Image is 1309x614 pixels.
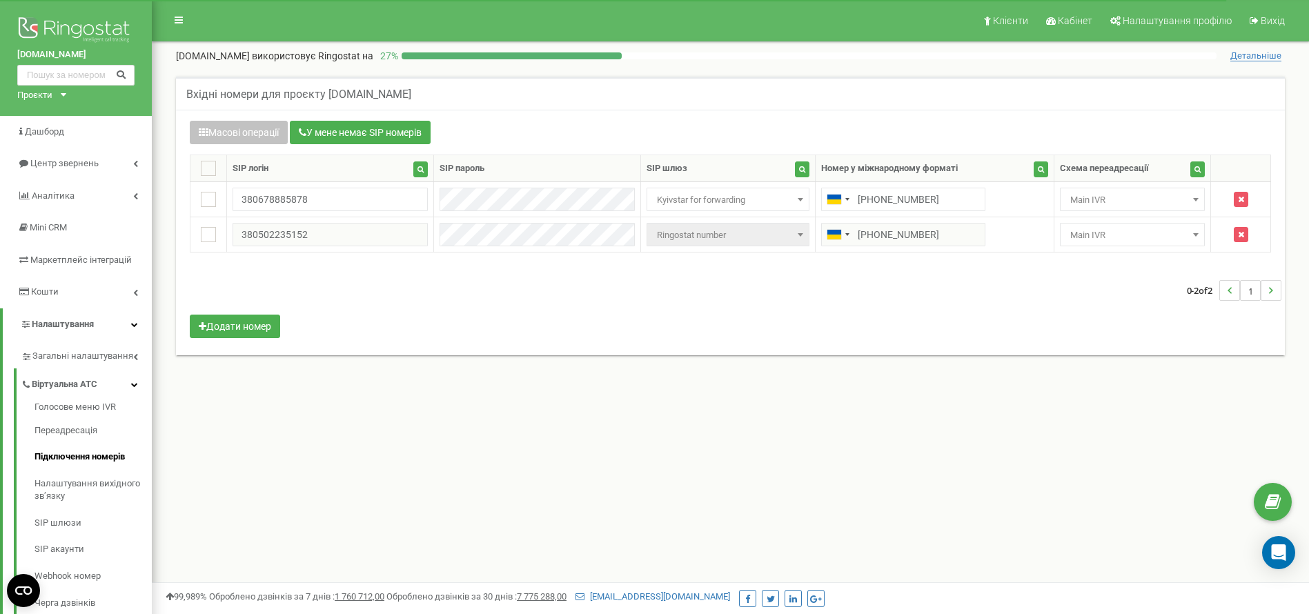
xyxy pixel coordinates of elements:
span: Ringostat number [647,223,810,246]
span: 99,989% [166,591,207,602]
a: Загальні налаштування [21,340,152,368]
span: Main IVR [1060,188,1205,211]
nav: ... [1187,266,1281,315]
span: Main IVR [1065,190,1200,210]
span: Дашборд [25,126,64,137]
p: [DOMAIN_NAME] [176,49,373,63]
div: Open Intercom Messenger [1262,536,1295,569]
span: Kyivstar for forwarding [651,190,805,210]
h5: Вхідні номери для проєкту [DOMAIN_NAME] [186,88,411,101]
span: Кошти [31,286,59,297]
a: [EMAIL_ADDRESS][DOMAIN_NAME] [575,591,730,602]
button: Додати номер [190,315,280,338]
button: Open CMP widget [7,574,40,607]
u: 1 760 712,00 [335,591,384,602]
img: Ringostat logo [17,14,135,48]
li: 1 [1240,280,1261,301]
span: Main IVR [1060,223,1205,246]
span: Kyivstar for forwarding [647,188,810,211]
span: Клієнти [993,15,1028,26]
div: SIP шлюз [647,162,687,175]
span: of [1199,284,1208,297]
div: SIP логін [233,162,268,175]
span: Налаштування профілю [1123,15,1232,26]
div: Telephone country code [822,188,854,210]
p: 27 % [373,49,402,63]
a: Віртуальна АТС [21,368,152,397]
span: Центр звернень [30,158,99,168]
div: Номер у міжнародному форматі [821,162,958,175]
span: Оброблено дзвінків за 30 днів : [386,591,567,602]
span: Кабінет [1058,15,1092,26]
input: Пошук за номером [17,65,135,86]
button: У мене немає SIP номерів [290,121,431,144]
input: 050 123 4567 [821,223,985,246]
a: Webhook номер [35,563,152,590]
a: Підключення номерів [35,444,152,471]
span: Аналiтика [32,190,75,201]
a: Голосове меню IVR [35,401,152,417]
button: Масові операції [190,121,288,144]
span: Mini CRM [30,222,67,232]
span: Оброблено дзвінків за 7 днів : [209,591,384,602]
span: Маркетплейс інтеграцій [30,255,132,265]
a: Налаштування [3,308,152,341]
a: Налаштування вихідного зв’язку [35,471,152,510]
span: Віртуальна АТС [32,378,97,391]
span: використовує Ringostat на [252,50,373,61]
th: SIP пароль [433,155,640,182]
span: Вихід [1261,15,1285,26]
u: 7 775 288,00 [517,591,567,602]
a: [DOMAIN_NAME] [17,48,135,61]
span: Налаштування [32,319,94,329]
span: 0-2 2 [1187,280,1219,301]
span: Ringostat number [651,226,805,245]
a: SIP акаунти [35,536,152,563]
span: Детальніше [1230,50,1281,61]
input: 050 123 4567 [821,188,985,211]
div: Telephone country code [822,224,854,246]
a: Переадресація [35,417,152,444]
span: Загальні налаштування [32,350,133,363]
span: Main IVR [1065,226,1200,245]
div: Схема переадресації [1060,162,1149,175]
a: SIP шлюзи [35,510,152,537]
div: Проєкти [17,89,52,102]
